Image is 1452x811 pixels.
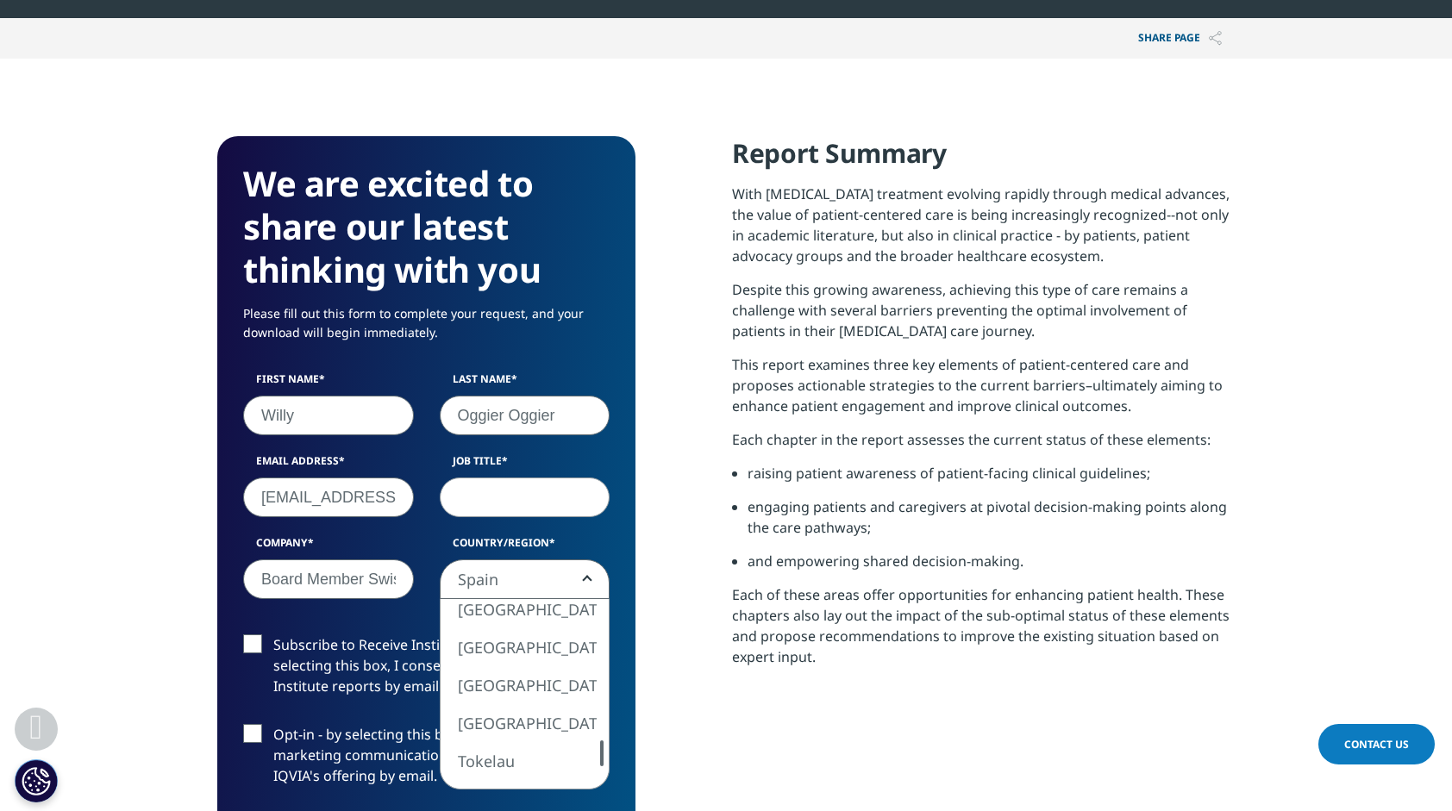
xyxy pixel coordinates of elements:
[748,496,1235,551] li: engaging patients and caregivers at pivotal decision-making points along the care pathways;
[732,184,1235,279] p: With [MEDICAL_DATA] treatment evolving rapidly through medical advances, the value of patient-cen...
[748,551,1235,584] li: and empowering shared decision-making.
[1209,31,1222,46] img: Share PAGE
[1125,18,1235,59] button: Share PAGEShare PAGE
[732,279,1235,354] p: Despite this growing awareness, achieving this type of care remains a challenge with several barr...
[441,560,610,600] span: Spain
[441,590,598,628] li: [GEOGRAPHIC_DATA]
[441,742,598,780] li: Tokelau
[243,453,414,477] label: Email Address
[441,628,598,666] li: [GEOGRAPHIC_DATA]
[440,559,610,599] span: Spain
[15,759,58,802] button: Cookie-Einstellungen
[732,429,1235,463] p: Each chapter in the report assesses the current status of these elements:
[1344,737,1409,752] span: Contact Us
[440,535,610,559] label: Country/Region
[1125,18,1235,59] p: Share PAGE
[732,136,1235,184] h4: Report Summary
[748,463,1235,496] li: raising patient awareness of patient-facing clinical guidelines;
[243,371,414,396] label: First Name
[732,354,1235,429] p: This report examines three key elements of patient-centered care and proposes actionable strategi...
[243,162,610,291] h3: We are excited to share our latest thinking with you
[441,704,598,742] li: [GEOGRAPHIC_DATA]
[1318,724,1435,764] a: Contact Us
[440,371,610,396] label: Last Name
[243,304,610,355] p: Please fill out this form to complete your request, and your download will begin immediately.
[732,584,1235,680] p: Each of these areas offer opportunities for enhancing patient health. These chapters also lay out...
[243,634,610,706] label: Subscribe to Receive Institute Reports - by selecting this box, I consent to receiving IQVIA Inst...
[243,724,610,795] label: Opt-in - by selecting this box, I consent to receiving marketing communications and information a...
[440,453,610,477] label: Job Title
[441,666,598,704] li: [GEOGRAPHIC_DATA]
[243,535,414,559] label: Company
